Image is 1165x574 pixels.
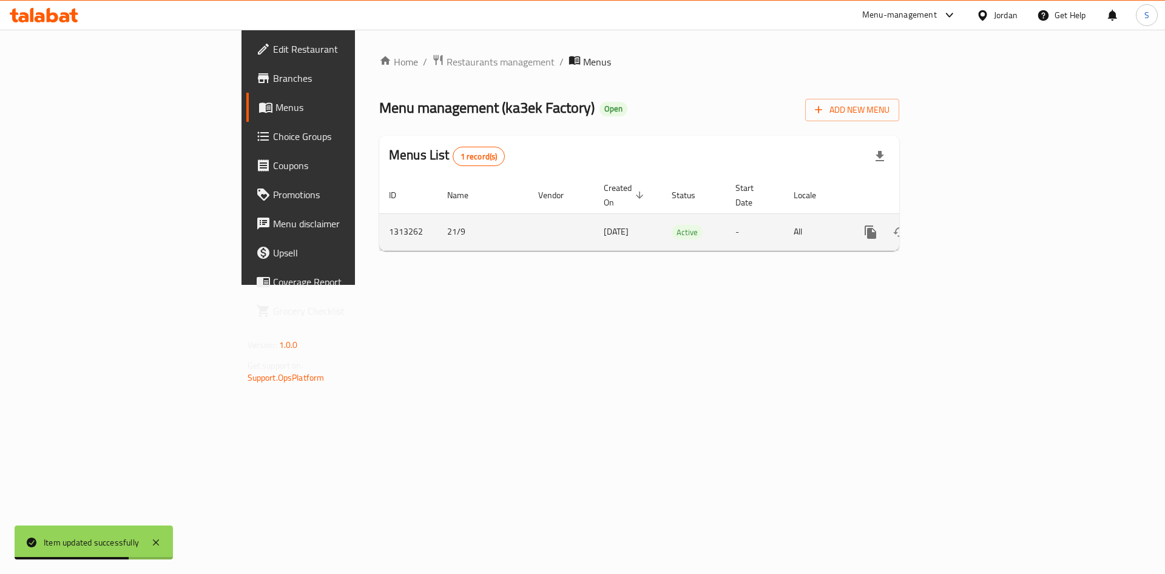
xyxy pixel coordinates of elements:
[379,54,899,70] nav: breadcrumb
[273,245,427,260] span: Upsell
[453,147,505,166] div: Total records count
[604,224,629,239] span: [DATE]
[246,180,436,209] a: Promotions
[862,8,937,22] div: Menu-management
[805,99,899,121] button: Add New Menu
[248,358,303,373] span: Get support on:
[379,177,982,251] table: enhanced table
[583,55,611,69] span: Menus
[246,122,436,151] a: Choice Groups
[538,188,579,202] span: Vendor
[279,337,298,353] span: 1.0.0
[815,102,890,118] span: Add New Menu
[856,218,885,247] button: more
[44,536,139,549] div: Item updated successfully
[246,296,436,325] a: Grocery Checklist
[672,225,703,239] span: Active
[865,142,894,171] div: Export file
[246,238,436,267] a: Upsell
[453,151,505,162] span: 1 record(s)
[432,54,555,70] a: Restaurants management
[672,225,703,239] div: Active
[273,275,427,289] span: Coverage Report
[447,55,555,69] span: Restaurants management
[846,177,982,214] th: Actions
[559,55,564,69] li: /
[246,151,436,180] a: Coupons
[599,102,627,116] div: Open
[246,64,436,93] a: Branches
[273,158,427,173] span: Coupons
[447,188,484,202] span: Name
[794,188,832,202] span: Locale
[672,188,711,202] span: Status
[604,181,647,210] span: Created On
[246,267,436,296] a: Coverage Report
[248,337,277,353] span: Version:
[273,304,427,318] span: Grocery Checklist
[273,129,427,144] span: Choice Groups
[389,188,412,202] span: ID
[273,42,427,56] span: Edit Restaurant
[379,94,595,121] span: Menu management ( ka3ek Factory )
[599,104,627,114] span: Open
[437,213,528,250] td: 21/9
[273,187,427,202] span: Promotions
[246,209,436,238] a: Menu disclaimer
[885,218,914,247] button: Change Status
[275,100,427,115] span: Menus
[246,93,436,122] a: Menus
[246,35,436,64] a: Edit Restaurant
[735,181,769,210] span: Start Date
[273,71,427,85] span: Branches
[389,146,505,166] h2: Menus List
[248,370,325,385] a: Support.OpsPlatform
[994,8,1018,22] div: Jordan
[1144,8,1149,22] span: S
[273,216,427,231] span: Menu disclaimer
[726,213,784,250] td: -
[784,213,846,250] td: All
